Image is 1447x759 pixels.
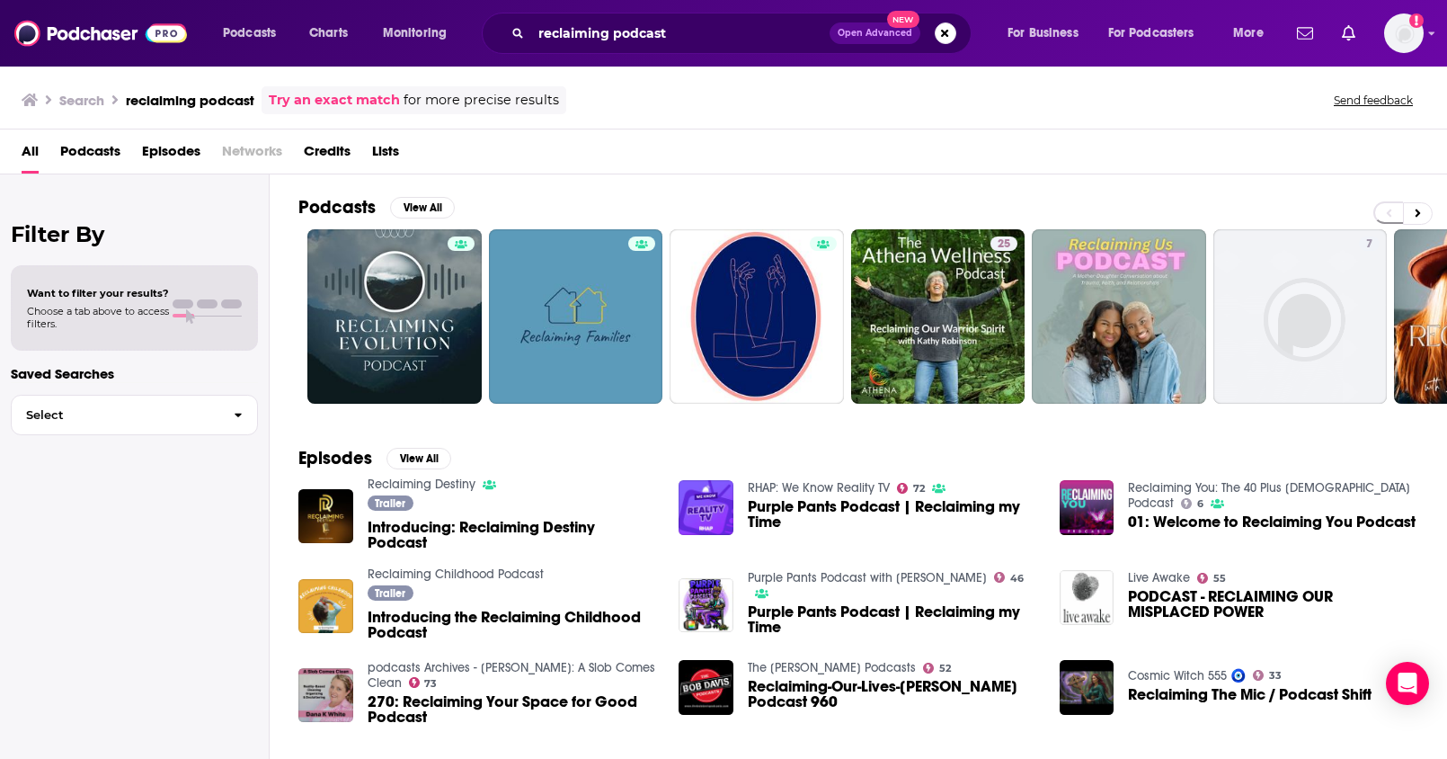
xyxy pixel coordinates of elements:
span: 55 [1213,575,1226,583]
h2: Episodes [298,447,372,469]
img: Reclaiming The Mic / Podcast Shift [1060,660,1114,715]
a: All [22,137,39,174]
a: PODCAST - RECLAIMING OUR MISPLACED POWER [1128,589,1418,620]
h3: Search [59,92,104,109]
span: For Podcasters [1108,21,1194,46]
a: 25 [990,237,1017,251]
a: Reclaiming You: The 40 Plus Female Podcast [1128,480,1410,511]
svg: Add a profile image [1409,13,1424,28]
a: 46 [994,572,1024,583]
span: 6 [1197,500,1203,508]
span: Logged in as kochristina [1384,13,1424,53]
img: Purple Pants Podcast | Reclaiming my Time [679,480,733,535]
a: 33 [1253,670,1282,681]
img: Purple Pants Podcast | Reclaiming my Time [679,578,733,633]
span: New [887,11,919,28]
h3: reclaiming podcast [126,92,254,109]
a: Purple Pants Podcast | Reclaiming my Time [748,499,1038,530]
a: Podcasts [60,137,120,174]
button: View All [386,448,451,469]
span: Select [12,409,219,421]
a: 7 [1359,237,1380,251]
span: Charts [309,21,348,46]
a: PodcastsView All [298,196,455,219]
a: Show notifications dropdown [1335,18,1363,49]
h2: Podcasts [298,196,376,219]
div: Search podcasts, credits, & more... [499,13,989,54]
a: Reclaiming-Our-Lives-Bob Davis Podcast 960 [748,679,1038,710]
span: 46 [1010,575,1024,583]
img: PODCAST - RECLAIMING OUR MISPLACED POWER [1060,570,1114,625]
button: open menu [210,19,299,48]
button: open menu [370,19,470,48]
a: 01: Welcome to Reclaiming You Podcast [1128,514,1416,530]
a: 6 [1181,498,1203,509]
a: Cosmic Witch 555 🧿 [1128,668,1246,683]
a: Reclaiming Destiny [368,477,475,492]
a: 72 [897,483,925,494]
img: Reclaiming-Our-Lives-Bob Davis Podcast 960 [679,660,733,715]
span: For Business [1008,21,1079,46]
a: 270: Reclaiming Your Space for Good Podcast [368,694,658,725]
span: 52 [939,665,951,673]
span: 7 [1366,236,1372,254]
span: Purple Pants Podcast | Reclaiming my Time [748,604,1038,635]
span: Choose a tab above to access filters. [27,305,169,330]
button: Open AdvancedNew [830,22,920,44]
a: Episodes [142,137,200,174]
a: The Bob Davis Podcasts [748,660,916,675]
h2: Filter By [11,221,258,247]
div: Open Intercom Messenger [1386,662,1429,705]
span: Reclaiming-Our-Lives-[PERSON_NAME] Podcast 960 [748,679,1038,710]
a: Lists [372,137,399,174]
img: 270: Reclaiming Your Space for Good Podcast [298,668,353,723]
span: 33 [1269,672,1282,680]
input: Search podcasts, credits, & more... [531,19,830,48]
p: Saved Searches [11,365,258,382]
span: Open Advanced [838,29,912,38]
span: 25 [998,236,1010,254]
img: Introducing: Reclaiming Destiny Podcast [298,489,353,544]
img: Introducing the Reclaiming Childhood Podcast [298,579,353,634]
a: Credits [304,137,351,174]
span: Monitoring [383,21,447,46]
img: User Profile [1384,13,1424,53]
span: for more precise results [404,90,559,111]
a: Reclaiming The Mic / Podcast Shift [1128,687,1372,702]
span: Podcasts [223,21,276,46]
a: Try an exact match [269,90,400,111]
span: Trailer [375,498,405,509]
span: Networks [222,137,282,174]
a: 25 [851,229,1025,404]
span: 73 [424,680,437,688]
a: 55 [1197,573,1226,584]
img: 01: Welcome to Reclaiming You Podcast [1060,480,1114,535]
button: open menu [1221,19,1286,48]
span: More [1233,21,1264,46]
button: open menu [995,19,1101,48]
a: Introducing the Reclaiming Childhood Podcast [368,610,658,640]
a: 7 [1213,229,1388,404]
a: Introducing: Reclaiming Destiny Podcast [368,520,658,550]
span: 72 [913,485,925,493]
a: 52 [923,663,951,674]
a: 73 [409,677,438,688]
